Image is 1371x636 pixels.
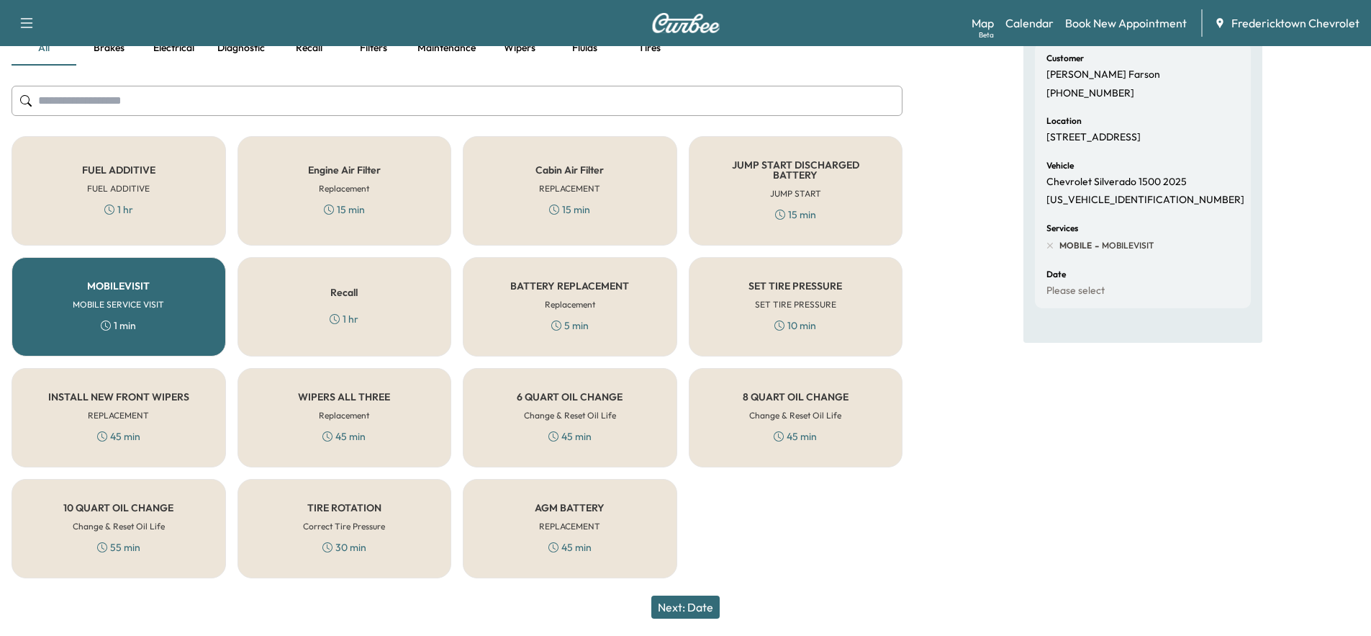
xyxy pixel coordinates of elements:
div: 15 min [324,202,365,217]
div: 30 min [322,540,366,555]
p: [US_VEHICLE_IDENTIFICATION_NUMBER] [1046,194,1244,207]
div: 1 hr [330,312,358,326]
button: Tires [617,31,682,66]
h6: Location [1046,117,1082,125]
h6: SET TIRE PRESSURE [755,298,836,311]
div: 45 min [322,429,366,444]
div: 45 min [774,429,817,444]
h6: Replacement [319,409,369,422]
h5: AGM BATTERY [535,503,605,513]
p: Please select [1046,285,1105,297]
div: 45 min [548,540,592,555]
div: 45 min [548,429,592,444]
h6: JUMP START [770,187,821,200]
a: Calendar [1005,14,1054,32]
button: Fluids [552,31,617,66]
button: Wipers [487,31,552,66]
div: 45 min [97,429,140,444]
span: Fredericktown Chevrolet [1231,14,1359,32]
div: 15 min [775,207,816,222]
div: Beta [979,30,994,40]
div: 15 min [549,202,590,217]
h5: 10 QUART OIL CHANGE [63,503,173,513]
h6: REPLACEMENT [539,520,600,533]
button: Recall [276,31,341,66]
h6: Change & Reset Oil Life [73,520,165,533]
img: Curbee Logo [651,13,720,33]
h5: SET TIRE PRESSURE [748,281,842,291]
div: basic tabs example [12,31,902,66]
p: [PERSON_NAME] Farson [1046,68,1160,81]
h6: Change & Reset Oil Life [749,409,841,422]
h5: INSTALL NEW FRONT WIPERS [48,392,189,402]
h6: REPLACEMENT [539,182,600,195]
h5: JUMP START DISCHARGED BATTERY [712,160,879,180]
h6: Customer [1046,54,1084,63]
h6: Replacement [545,298,595,311]
button: Brakes [76,31,141,66]
a: Book New Appointment [1065,14,1187,32]
span: MOBILEVISIT [1099,240,1154,251]
h5: TIRE ROTATION [307,503,381,513]
button: all [12,31,76,66]
h5: Recall [330,287,358,297]
button: Electrical [141,31,206,66]
h5: Engine Air Filter [308,165,381,175]
h5: Cabin Air Filter [535,165,604,175]
p: Chevrolet Silverado 1500 2025 [1046,176,1187,189]
h5: WIPERS ALL THREE [298,392,390,402]
h6: Correct Tire Pressure [303,520,385,533]
h6: REPLACEMENT [88,409,149,422]
div: 10 min [774,318,816,333]
button: Maintenance [406,31,487,66]
div: 1 min [101,318,136,333]
button: Next: Date [651,596,720,619]
h6: Date [1046,270,1066,279]
p: [PHONE_NUMBER] [1046,87,1134,100]
div: 1 hr [104,202,133,217]
span: - [1092,238,1099,253]
h5: 8 QUART OIL CHANGE [743,392,849,402]
div: 55 min [97,540,140,555]
h5: BATTERY REPLACEMENT [510,281,629,291]
h6: Change & Reset Oil Life [524,409,616,422]
button: Diagnostic [206,31,276,66]
h6: MOBILE SERVICE VISIT [73,298,164,311]
p: [STREET_ADDRESS] [1046,131,1141,144]
h5: MOBILEVISIT [87,281,150,291]
h5: FUEL ADDITIVE [82,165,155,175]
span: MOBILE [1059,240,1092,251]
div: 5 min [551,318,589,333]
a: MapBeta [972,14,994,32]
h6: Vehicle [1046,161,1074,170]
button: Filters [341,31,406,66]
h6: Services [1046,224,1078,233]
h6: FUEL ADDITIVE [87,182,150,195]
h6: Replacement [319,182,369,195]
h5: 6 QUART OIL CHANGE [517,392,623,402]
